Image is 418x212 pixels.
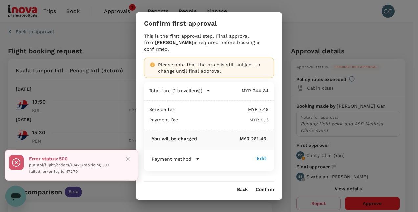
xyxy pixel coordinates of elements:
[149,117,178,123] p: Payment fee
[149,87,210,94] button: Total fare (1 traveller(s))
[29,155,118,162] p: Error status: 500
[149,106,175,113] p: Service fee
[210,87,269,94] p: MYR 244.84
[155,40,194,45] b: [PERSON_NAME]
[257,155,266,162] div: Edit
[175,106,269,113] p: MYR 7.49
[237,187,248,192] button: Back
[29,162,118,175] p: put api/flight/orders/10423/repricing 500 failed, error log id 47279
[256,187,274,192] button: Confirm
[152,156,191,162] p: Payment method
[149,87,202,94] p: Total fare (1 traveller(s))
[178,117,269,123] p: MYR 9.13
[123,154,133,164] button: Close
[158,61,268,74] div: Please note that the price is still subject to change until final approval.
[144,33,274,52] div: This is the first approval step. Final approval from is required before booking is confirmed.
[152,135,197,142] p: You will be charged
[144,20,217,27] h3: Confirm first approval
[197,135,266,142] p: MYR 261.46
